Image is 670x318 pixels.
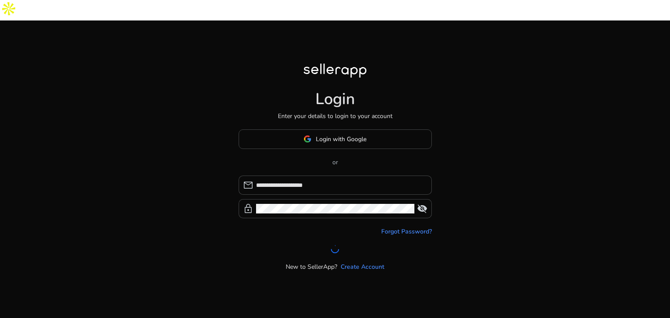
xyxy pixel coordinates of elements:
button: Login with Google [239,129,432,149]
h1: Login [315,90,355,108]
p: Enter your details to login to your account [278,112,393,121]
img: google-logo.svg [304,135,311,143]
span: mail [243,180,253,190]
span: Login with Google [316,135,366,144]
p: New to SellerApp? [286,262,337,271]
a: Forgot Password? [381,227,432,236]
span: lock [243,203,253,214]
a: Create Account [341,262,384,271]
span: visibility_off [417,203,427,214]
p: or [239,158,432,167]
